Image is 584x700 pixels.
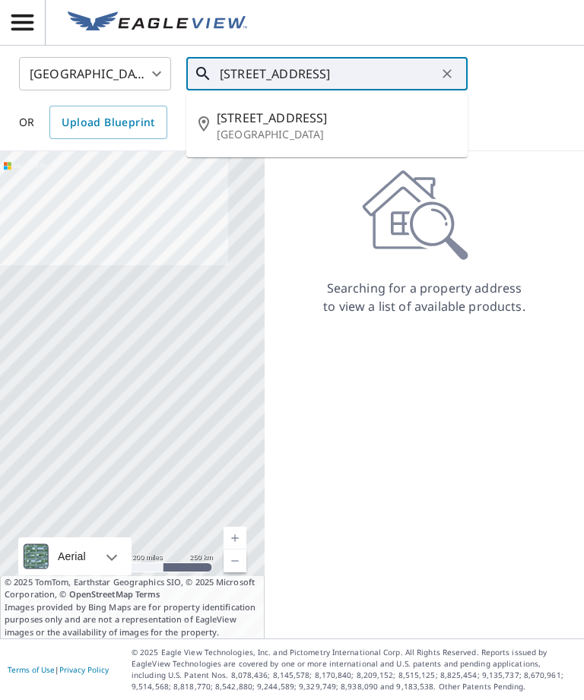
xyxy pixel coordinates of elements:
[224,550,246,572] a: Current Level 5, Zoom Out
[68,11,247,34] img: EV Logo
[8,664,55,675] a: Terms of Use
[49,106,167,139] a: Upload Blueprint
[19,52,171,95] div: [GEOGRAPHIC_DATA]
[220,52,436,95] input: Search by address or latitude-longitude
[217,109,455,127] span: [STREET_ADDRESS]
[135,588,160,600] a: Terms
[62,113,154,132] span: Upload Blueprint
[18,537,132,575] div: Aerial
[217,127,455,142] p: [GEOGRAPHIC_DATA]
[69,588,133,600] a: OpenStreetMap
[59,2,256,43] a: EV Logo
[132,647,576,692] p: © 2025 Eagle View Technologies, Inc. and Pictometry International Corp. All Rights Reserved. Repo...
[436,63,458,84] button: Clear
[53,537,90,575] div: Aerial
[5,576,260,601] span: © 2025 TomTom, Earthstar Geographics SIO, © 2025 Microsoft Corporation, ©
[59,664,109,675] a: Privacy Policy
[224,527,246,550] a: Current Level 5, Zoom In
[8,665,109,674] p: |
[19,106,167,139] div: OR
[322,279,526,315] p: Searching for a property address to view a list of available products.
